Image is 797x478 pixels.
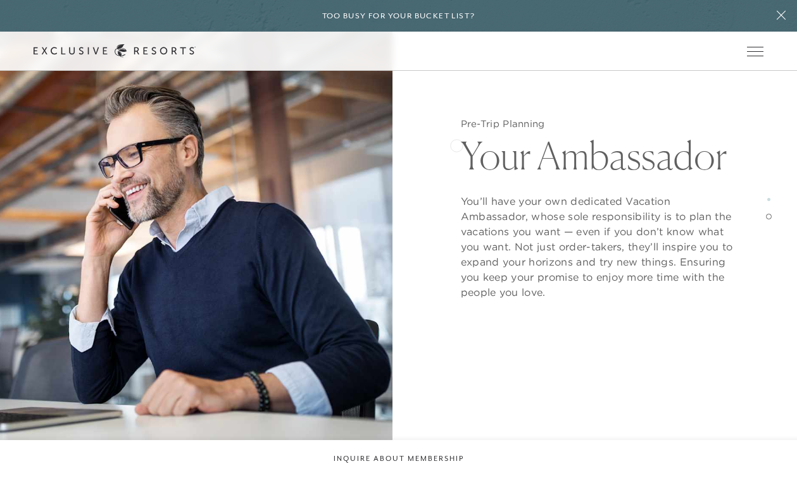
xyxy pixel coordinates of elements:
[461,130,741,175] h2: Your Ambassador
[739,420,797,478] iframe: Qualified Messenger
[461,193,741,300] p: You’ll have your own dedicated Vacation Ambassador, whose sole responsibility is to plan the vaca...
[461,118,741,130] h5: Pre-Trip Planning
[322,10,475,22] h6: Too busy for your bucket list?
[747,47,763,56] button: Open navigation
